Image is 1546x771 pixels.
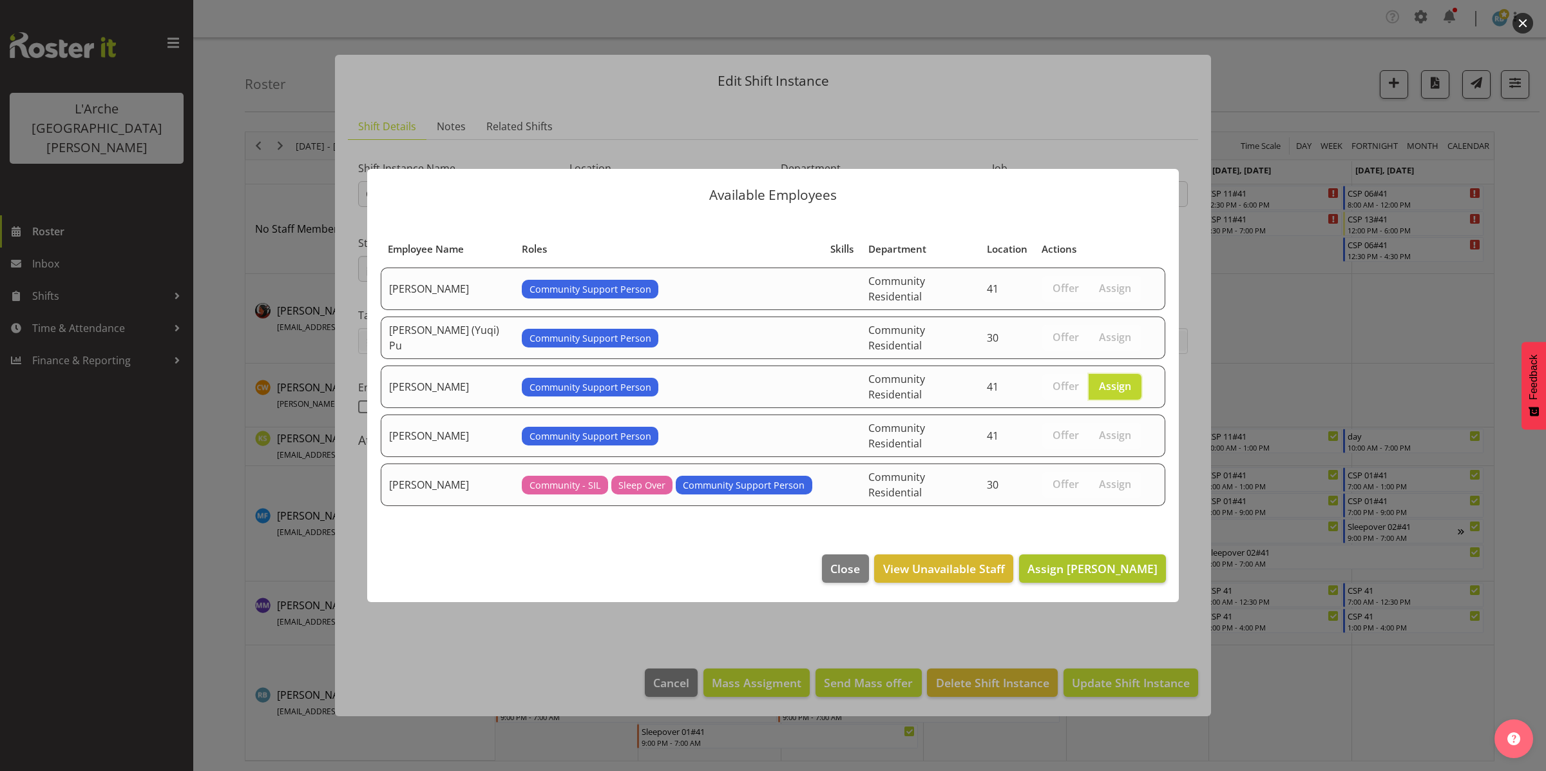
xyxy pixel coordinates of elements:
span: Offer [1053,478,1079,491]
button: Feedback - Show survey [1522,342,1546,429]
span: 30 [987,331,998,345]
td: [PERSON_NAME] [381,366,514,408]
span: Community Residential [868,421,925,451]
span: Community Residential [868,274,925,304]
span: Assign [1099,478,1131,491]
div: Skills [830,242,854,257]
span: Assign [1099,429,1131,442]
div: Location [987,242,1027,257]
span: Feedback [1528,355,1540,400]
span: 41 [987,429,998,443]
p: Available Employees [380,188,1166,202]
span: Community Residential [868,470,925,500]
td: [PERSON_NAME] (Yuqi) Pu [381,317,514,359]
span: 41 [987,380,998,394]
span: Offer [1053,331,1079,344]
td: [PERSON_NAME] [381,415,514,457]
span: Assign [1099,282,1131,295]
div: Department [868,242,972,257]
div: Employee Name [388,242,507,257]
button: Assign [PERSON_NAME] [1019,554,1166,583]
span: Assign [1099,331,1131,344]
span: Offer [1053,380,1079,393]
img: help-xxl-2.png [1507,732,1520,745]
span: Community Support Person [530,282,651,297]
span: Community - SIL [530,478,601,493]
span: Community Support Person [530,380,651,395]
span: Community Residential [868,323,925,353]
span: Community Support Person [530,331,651,346]
span: 30 [987,478,998,492]
span: Close [830,560,860,577]
span: Community Support Person [683,478,805,493]
span: Community Support Person [530,429,651,444]
td: [PERSON_NAME] [381,268,514,310]
span: 41 [987,282,998,296]
td: [PERSON_NAME] [381,464,514,506]
span: Offer [1053,282,1079,295]
span: Sleep Over [618,478,665,493]
span: Community Residential [868,372,925,402]
span: View Unavailable Staff [883,560,1005,577]
div: Actions [1042,242,1141,257]
span: Assign [1099,380,1131,393]
button: View Unavailable Staff [874,554,1013,583]
span: Offer [1053,429,1079,442]
button: Close [822,554,868,583]
span: Assign [PERSON_NAME] [1027,561,1158,576]
div: Roles [522,242,816,257]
